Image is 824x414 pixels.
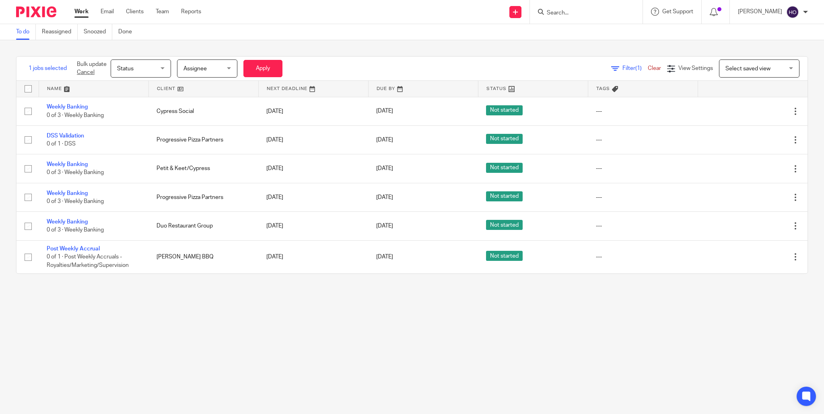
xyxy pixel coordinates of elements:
span: 0 of 3 · Weekly Banking [47,199,104,204]
div: --- [596,193,690,201]
td: [DATE] [258,125,368,154]
td: [DATE] [258,212,368,240]
div: --- [596,107,690,115]
a: Done [118,24,138,40]
span: Get Support [662,9,693,14]
span: View Settings [678,66,713,71]
td: [DATE] [258,154,368,183]
span: Not started [486,251,523,261]
span: [DATE] [376,109,393,114]
a: Reassigned [42,24,78,40]
span: Not started [486,134,523,144]
span: [DATE] [376,223,393,229]
span: 0 of 1 · Post Weekly Accruals - Royalties/Marketing/Supervision [47,254,129,268]
a: DSS Validation [47,133,84,139]
img: Pixie [16,6,56,17]
a: Clients [126,8,144,16]
span: [DATE] [376,195,393,200]
a: Weekly Banking [47,219,88,225]
a: Post Weekly Accrual [47,246,100,252]
span: 0 of 1 · DSS [47,141,76,147]
span: [DATE] [376,166,393,171]
a: Email [101,8,114,16]
div: --- [596,253,690,261]
td: [DATE] [258,183,368,211]
td: Petit & Keet/Cypress [148,154,258,183]
input: Search [546,10,618,17]
span: Not started [486,105,523,115]
span: (1) [635,66,642,71]
span: Not started [486,191,523,201]
span: Assignee [183,66,207,72]
td: [DATE] [258,97,368,125]
span: Select saved view [725,66,770,72]
span: Status [117,66,134,72]
a: To do [16,24,36,40]
span: Not started [486,220,523,230]
a: Team [156,8,169,16]
a: Weekly Banking [47,104,88,110]
span: Tags [596,86,610,91]
td: [DATE] [258,240,368,273]
a: Weekly Banking [47,191,88,196]
span: 0 of 3 · Weekly Banking [47,113,104,118]
span: Filter [622,66,648,71]
a: Work [74,8,89,16]
span: 0 of 3 · Weekly Banking [47,227,104,233]
span: 1 jobs selected [29,64,67,72]
span: [DATE] [376,137,393,143]
div: --- [596,136,690,144]
td: [PERSON_NAME] BBQ [148,240,258,273]
img: svg%3E [786,6,799,18]
div: --- [596,164,690,172]
a: Cancel [77,70,95,75]
p: Bulk update [77,60,107,77]
p: [PERSON_NAME] [738,8,782,16]
a: Weekly Banking [47,162,88,167]
span: 0 of 3 · Weekly Banking [47,170,104,176]
td: Duo Restaurant Group [148,212,258,240]
span: Not started [486,163,523,173]
span: [DATE] [376,254,393,260]
div: --- [596,222,690,230]
button: Apply [243,60,282,77]
a: Clear [648,66,661,71]
td: Progressive Pizza Partners [148,183,258,211]
a: Reports [181,8,201,16]
a: Snoozed [84,24,112,40]
td: Cypress Social [148,97,258,125]
td: Progressive Pizza Partners [148,125,258,154]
